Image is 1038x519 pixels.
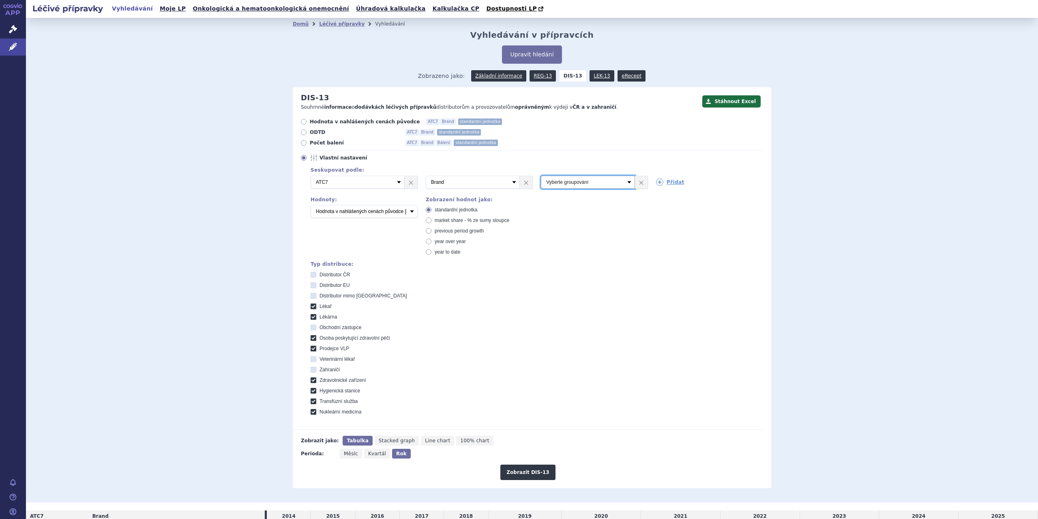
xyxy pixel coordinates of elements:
span: Stacked graph [379,438,415,444]
a: Úhradová kalkulačka [354,3,428,14]
span: Zahraničí [320,367,340,373]
span: Distributor ČR [320,272,350,278]
button: Upravit hledání [502,45,562,64]
a: Přidat [656,179,684,186]
a: Kalkulačka CP [430,3,482,14]
strong: ČR a v zahraničí [573,104,616,110]
span: Veterinární lékař [320,356,355,362]
button: Zobrazit DIS-13 [500,465,555,480]
span: standardní jednotka [437,129,481,136]
a: Moje LP [157,3,188,14]
div: 2 [302,176,763,189]
a: Domů [293,21,309,27]
span: year to date [435,249,460,255]
a: × [405,176,417,188]
div: Seskupovat podle: [302,167,763,173]
span: Distributor EU [320,282,350,288]
span: Brand [420,140,435,146]
span: standardní jednotka [435,207,477,213]
h2: Vyhledávání v přípravcích [470,30,594,40]
span: ATC7 [30,513,44,519]
span: Zdravotnické zařízení [320,377,366,383]
span: Vlastní nastavení [320,155,409,161]
span: standardní jednotka [458,118,502,125]
h2: DIS-13 [301,93,329,102]
a: Základní informace [471,70,526,82]
span: Osoba poskytující zdravotní péči [320,335,390,341]
span: Dostupnosti LP [486,5,537,12]
span: market share - % ze sumy sloupce [435,218,509,223]
span: Brand [92,513,108,519]
span: Brand [440,118,456,125]
strong: DIS-13 [560,70,586,82]
span: ATC7 [426,118,440,125]
span: Obchodní zástupce [320,325,361,330]
span: Line chart [425,438,450,444]
p: Souhrnné o distributorům a provozovatelům k výdeji v . [301,104,698,111]
a: Vyhledávání [109,3,155,14]
a: × [635,176,648,188]
span: Zobrazeno jako: [418,70,465,82]
span: Balení [436,140,452,146]
span: Tabulka [347,438,368,444]
span: previous period growth [435,228,484,234]
span: Lékař [320,304,332,309]
div: Hodnoty: [311,197,418,202]
span: Měsíc [344,451,358,457]
span: Rok [396,451,407,457]
li: Vyhledávání [375,18,416,30]
span: Počet balení [310,140,399,146]
span: Lékárna [320,314,337,320]
span: ATC7 [405,140,419,146]
h2: Léčivé přípravky [26,3,109,14]
span: standardní jednotka [454,140,498,146]
span: year over year [435,239,466,244]
div: Typ distribuce: [311,261,763,267]
div: Zobrazit jako: [301,436,339,446]
span: Hodnota v nahlášených cenách původce [310,118,420,125]
span: 100% chart [460,438,489,444]
span: Hygienická stanice [320,388,360,394]
a: eRecept [618,70,646,82]
a: LEK-13 [590,70,614,82]
span: ODTD [310,129,399,136]
a: Onkologická a hematoonkologická onemocnění [190,3,352,14]
span: ATC7 [405,129,419,136]
div: Zobrazení hodnot jako: [426,197,533,202]
a: Dostupnosti LP [484,3,547,15]
span: Nukleární medicína [320,409,361,415]
button: Stáhnout Excel [702,95,761,108]
strong: informace [324,104,352,110]
span: Prodejce VLP [320,346,349,351]
strong: dodávkách léčivých přípravků [355,104,437,110]
div: Perioda: [301,449,336,459]
span: Brand [420,129,435,136]
span: Distributor mimo [GEOGRAPHIC_DATA] [320,293,407,299]
strong: oprávněným [515,104,549,110]
a: × [520,176,532,188]
span: Transfúzní služba [320,398,358,404]
a: Léčivé přípravky [319,21,365,27]
a: REG-13 [530,70,556,82]
span: Kvartál [368,451,386,457]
